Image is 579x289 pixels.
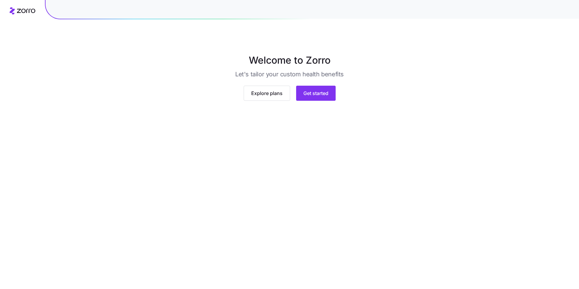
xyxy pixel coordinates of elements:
[244,86,290,101] button: Explore plans
[235,70,344,78] h3: Let's tailor your custom health benefits
[296,86,336,101] button: Get started
[303,90,328,97] span: Get started
[251,90,283,97] span: Explore plans
[140,53,439,68] h1: Welcome to Zorro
